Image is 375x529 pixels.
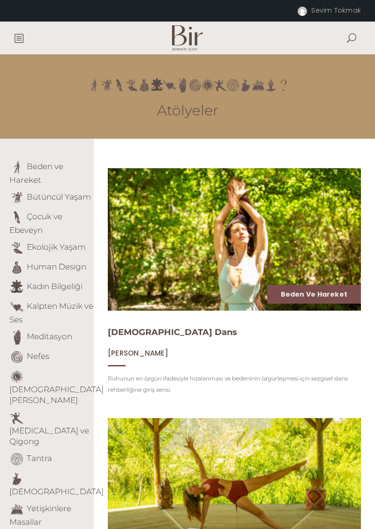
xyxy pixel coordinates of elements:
[27,242,86,252] a: Ekolojik Yaşam
[27,351,49,361] a: Nefes
[27,262,86,271] a: Human Design
[311,6,361,15] span: Sevim Tokmak
[108,373,361,395] p: Ruhunun en özgün ifadesiyle hizalanması ve bedeninin özgürleşmesi için sezgisel dans rehberliğine...
[9,162,63,185] a: Beden ve Hareket
[9,212,62,235] a: Çocuk ve Ebeveyn
[27,192,91,201] a: Bütüncül Yaşam
[108,349,168,358] a: [PERSON_NAME]
[9,385,104,405] a: [DEMOGRAPHIC_DATA][PERSON_NAME]
[27,454,52,463] a: Tantra
[108,327,237,337] a: [DEMOGRAPHIC_DATA] Dans
[27,332,72,341] a: Meditasyon
[27,282,82,291] a: Kadın Bilgeliği
[9,487,104,496] a: [DEMOGRAPHIC_DATA]
[108,348,168,358] span: [PERSON_NAME]
[281,290,347,299] a: Beden ve Hareket
[9,504,71,527] a: Yetişkinlere Masallar
[172,25,203,51] img: Mobile Logo
[9,301,93,324] a: Kalpten Müzik ve Ses
[9,426,89,446] a: [MEDICAL_DATA] ve Qigong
